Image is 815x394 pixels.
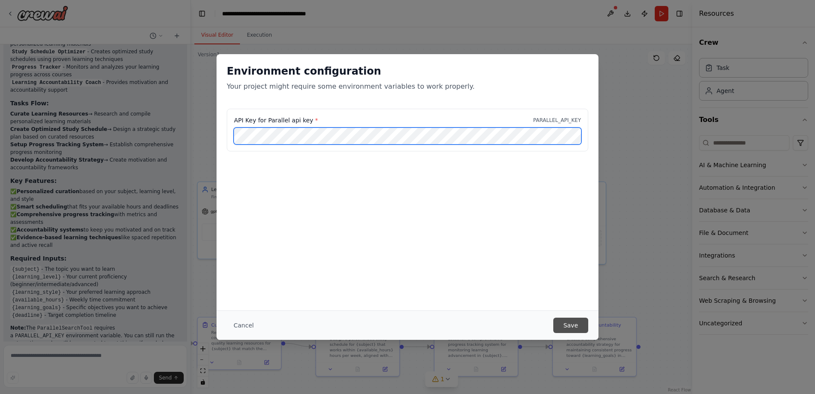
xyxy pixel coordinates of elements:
h2: Environment configuration [227,64,588,78]
button: Save [553,318,588,333]
button: Cancel [227,318,260,333]
p: PARALLEL_API_KEY [533,117,581,124]
label: API Key for Parallel api key [234,116,318,125]
p: Your project might require some environment variables to work properly. [227,81,588,92]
